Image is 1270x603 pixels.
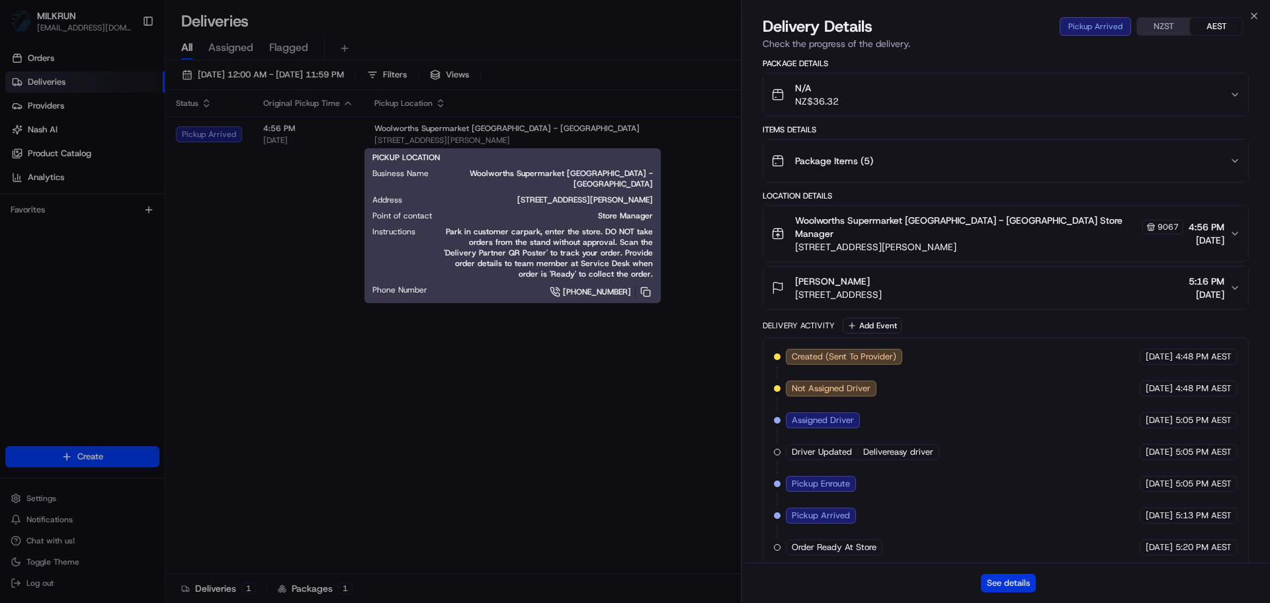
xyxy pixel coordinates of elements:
[372,195,402,205] span: Address
[1189,275,1224,288] span: 5:16 PM
[763,16,872,37] span: Delivery Details
[1146,541,1173,553] span: [DATE]
[437,226,653,279] span: Park in customer carpark, enter the store. DO NOT take orders from the stand without approval. Sc...
[792,351,896,363] span: Created (Sent To Provider)
[372,210,432,221] span: Point of contact
[1175,478,1232,490] span: 5:05 PM AEST
[1175,510,1232,522] span: 5:13 PM AEST
[795,214,1140,240] span: Woolworths Supermarket [GEOGRAPHIC_DATA] - [GEOGRAPHIC_DATA] Store Manager
[1175,383,1232,394] span: 4:48 PM AEST
[372,285,427,295] span: Phone Number
[843,318,902,334] button: Add Event
[372,168,429,179] span: Business Name
[763,37,1249,50] p: Check the progress of the delivery.
[795,240,1183,254] span: [STREET_ADDRESS][PERSON_NAME]
[763,267,1248,309] button: [PERSON_NAME][STREET_ADDRESS]5:16 PM[DATE]
[1137,18,1190,35] button: NZST
[795,275,870,288] span: [PERSON_NAME]
[1190,18,1243,35] button: AEST
[1175,541,1232,553] span: 5:20 PM AEST
[1175,414,1232,426] span: 5:05 PM AEST
[795,81,839,95] span: N/A
[795,288,882,301] span: [STREET_ADDRESS]
[1189,220,1224,234] span: 4:56 PM
[795,95,839,108] span: NZ$36.32
[1146,510,1173,522] span: [DATE]
[1158,222,1179,232] span: 9067
[563,287,631,297] span: [PHONE_NUMBER]
[792,541,876,553] span: Order Ready At Store
[448,285,653,299] a: [PHONE_NUMBER]
[453,210,653,221] span: Store Manager
[372,226,415,237] span: Instructions
[1146,478,1173,490] span: [DATE]
[1146,446,1173,458] span: [DATE]
[1146,351,1173,363] span: [DATE]
[763,58,1249,69] div: Package Details
[763,320,835,331] div: Delivery Activity
[792,383,870,394] span: Not Assigned Driver
[792,414,854,426] span: Assigned Driver
[763,73,1248,116] button: N/ANZ$36.32
[763,191,1249,201] div: Location Details
[1175,351,1232,363] span: 4:48 PM AEST
[372,152,440,163] span: PICKUP LOCATION
[792,446,852,458] span: Driver Updated
[450,168,653,189] span: Woolworths Supermarket [GEOGRAPHIC_DATA] - [GEOGRAPHIC_DATA]
[1146,414,1173,426] span: [DATE]
[423,195,653,205] span: [STREET_ADDRESS][PERSON_NAME]
[763,206,1248,261] button: Woolworths Supermarket [GEOGRAPHIC_DATA] - [GEOGRAPHIC_DATA] Store Manager9067[STREET_ADDRESS][PE...
[1189,288,1224,301] span: [DATE]
[1189,234,1224,247] span: [DATE]
[863,446,933,458] span: Delivereasy driver
[792,478,850,490] span: Pickup Enroute
[792,510,850,522] span: Pickup Arrived
[981,574,1036,592] button: See details
[1146,383,1173,394] span: [DATE]
[763,140,1248,182] button: Package Items (5)
[763,124,1249,135] div: Items Details
[1175,446,1232,458] span: 5:05 PM AEST
[795,154,873,167] span: Package Items ( 5 )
